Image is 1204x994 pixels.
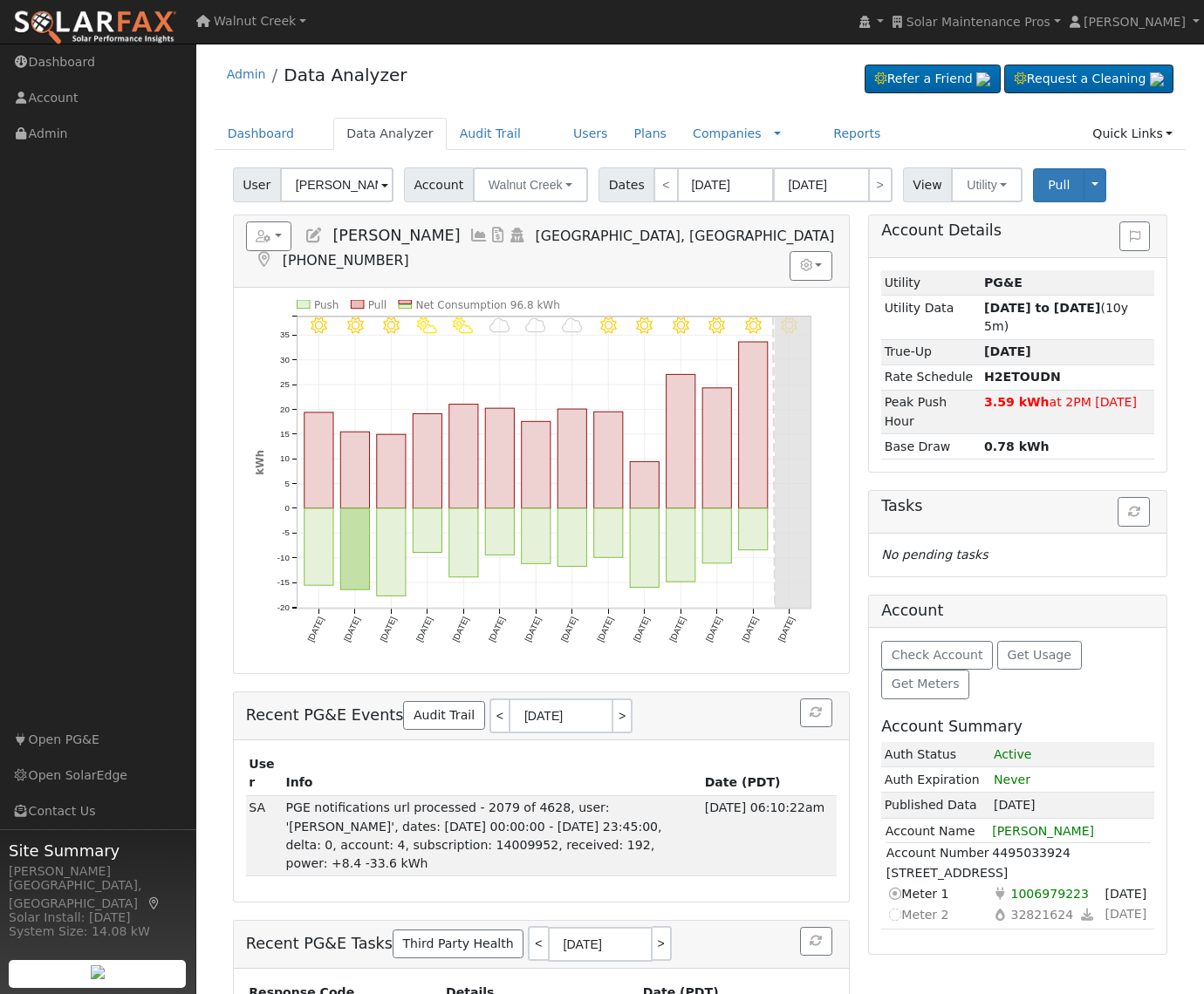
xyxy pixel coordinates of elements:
[630,508,659,588] rect: onclick=""
[378,615,398,643] text: [DATE]
[559,615,579,643] text: [DATE]
[595,615,615,643] text: [DATE]
[280,429,290,439] text: 15
[280,167,393,202] input: Select a User
[881,296,981,339] td: Utility Data
[314,299,339,311] text: Push
[377,434,406,508] rect: onclick=""
[13,10,177,46] img: SolarFax
[489,698,509,733] a: <
[1102,883,1150,903] span: Sign Date
[9,923,187,941] div: System Size: 14.08 kW
[1102,903,1150,923] span: Sign Date
[246,795,283,875] td: SDP Admin
[903,167,953,202] span: View
[1033,168,1084,202] button: Pull
[246,698,837,733] h5: Recent PG&E Events
[560,118,621,150] a: Users
[558,508,586,567] rect: onclick=""
[1119,221,1150,251] button: Issue History
[9,876,187,913] div: [GEOGRAPHIC_DATA], [GEOGRAPHIC_DATA]
[284,503,290,513] text: 0
[881,390,981,433] td: Peak Push Hour
[377,508,406,596] rect: onclick=""
[881,339,981,364] td: True-Up
[562,317,583,334] i: 9/11 - Cloudy
[630,461,659,508] rect: onclick=""
[881,497,1154,515] h5: Tasks
[282,528,290,537] text: -5
[91,965,105,979] img: retrieve
[280,404,290,413] text: 20
[881,793,990,818] td: Published Data
[886,883,992,904] td: Meter 1
[881,434,981,460] td: Base Draw
[991,843,1150,864] td: 4495033924
[992,905,1008,923] i: Gas
[277,553,291,562] text: -10
[304,227,324,244] a: Edit User (4)
[892,677,960,691] span: Get Meters
[413,508,441,553] rect: onclick=""
[404,167,474,202] span: Account
[984,301,1128,333] span: (10y 5m)
[1079,118,1186,150] a: Quick Links
[1004,65,1173,94] a: Request a Cleaning
[881,767,990,793] td: Auth Expiration
[599,167,654,202] span: Dates
[994,798,1036,812] span: [DATE]
[523,615,543,643] text: [DATE]
[653,167,678,202] a: <
[702,508,731,563] rect: onclick=""
[594,412,623,508] rect: onclick=""
[280,355,290,364] text: 30
[383,317,400,334] i: 9/06 - Clear
[414,615,434,643] text: [DATE]
[508,227,527,244] a: Login As (last 09/18/2025 9:02:23 AM)
[340,508,369,589] rect: onclick=""
[667,615,688,643] text: [DATE]
[776,615,797,643] text: [DATE]
[305,615,325,643] text: [DATE]
[280,453,290,463] text: 10
[881,670,969,699] button: Get Meters
[984,276,1023,289] strong: ID: 14009952, authorized: 04/22/24
[147,896,162,910] a: Map
[304,412,333,508] rect: onclick=""
[342,615,362,643] text: [DATE]
[489,227,508,244] a: Bills
[403,701,484,731] a: Audit Trail
[1118,497,1150,527] button: Refresh
[976,72,990,86] img: retrieve
[1008,648,1071,662] span: Get Usage
[991,821,1152,841] td: [PERSON_NAME]
[613,698,633,733] a: >
[990,767,1154,793] td: Never
[906,15,1050,29] span: Solar Maintenance Pros
[450,615,470,643] text: [DATE]
[253,450,265,475] text: kWh
[447,118,534,150] a: Audit Trail
[214,14,296,28] span: Walnut Creek
[227,67,266,81] a: Admin
[284,65,407,85] a: Data Analyzer
[984,301,1100,315] strong: [DATE] to [DATE]
[233,167,281,202] span: User
[280,379,290,389] text: 25
[415,299,560,311] text: Net Consumption 96.8 kWh
[881,548,988,562] i: No pending tasks
[453,317,474,334] i: 9/08 - PartlyCloudy
[704,615,724,643] text: [DATE]
[881,641,993,671] button: Check Account
[487,615,507,643] text: [DATE]
[1008,883,1092,903] span: Usage Point: 0053420795 Service Agreement ID: 4495033278
[886,904,992,925] td: Meter 2
[632,615,652,643] text: [DATE]
[332,227,460,244] span: [PERSON_NAME]
[246,752,283,796] th: User
[311,317,327,334] i: 9/04 - Clear
[283,795,701,875] td: PGE notifications url processed - 2079 of 4628, user: '[PERSON_NAME]', dates: [DATE] 00:00:00 - [...
[820,118,893,150] a: Reports
[485,508,514,555] rect: onclick=""
[881,718,1154,736] h5: Account Summary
